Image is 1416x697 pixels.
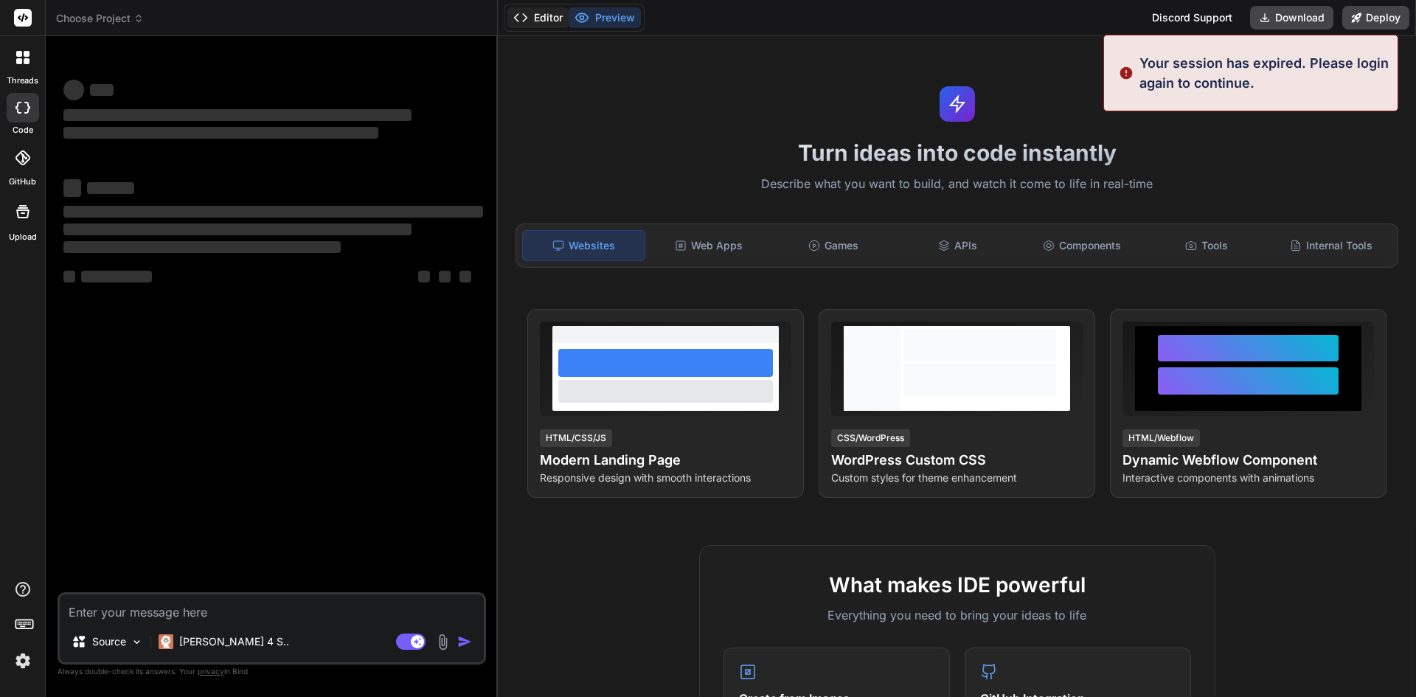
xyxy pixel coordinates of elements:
[63,241,341,253] span: ‌
[540,450,791,471] h4: Modern Landing Page
[1119,53,1134,93] img: alert
[56,11,144,26] span: Choose Project
[507,175,1407,194] p: Describe what you want to build, and watch it come to life in real-time
[87,182,134,194] span: ‌
[63,223,412,235] span: ‌
[459,271,471,282] span: ‌
[648,230,770,261] div: Web Apps
[434,634,451,651] img: attachment
[418,271,430,282] span: ‌
[540,471,791,485] p: Responsive design with smooth interactions
[1143,6,1241,30] div: Discord Support
[1122,471,1374,485] p: Interactive components with animations
[831,450,1083,471] h4: WordPress Custom CSS
[179,634,289,649] p: [PERSON_NAME] 4 S..
[63,271,75,282] span: ‌
[63,206,483,218] span: ‌
[831,471,1083,485] p: Custom styles for theme enhancement
[1122,429,1200,447] div: HTML/Webflow
[723,606,1191,624] p: Everything you need to bring your ideas to life
[439,271,451,282] span: ‌
[1342,6,1409,30] button: Deploy
[1250,6,1333,30] button: Download
[198,667,224,676] span: privacy
[540,429,612,447] div: HTML/CSS/JS
[897,230,1018,261] div: APIs
[1270,230,1392,261] div: Internal Tools
[63,179,81,197] span: ‌
[7,74,38,87] label: threads
[9,231,37,243] label: Upload
[159,634,173,649] img: Claude 4 Sonnet
[507,139,1407,166] h1: Turn ideas into code instantly
[773,230,895,261] div: Games
[58,665,486,679] p: Always double-check its answers. Your in Bind
[457,634,472,649] img: icon
[507,7,569,28] button: Editor
[1146,230,1268,261] div: Tools
[13,124,33,136] label: code
[63,127,378,139] span: ‌
[10,648,35,673] img: settings
[9,176,36,188] label: GitHub
[1139,53,1389,93] p: Your session has expired. Please login again to continue.
[92,634,126,649] p: Source
[131,636,143,648] img: Pick Models
[569,7,641,28] button: Preview
[63,80,84,100] span: ‌
[522,230,645,261] div: Websites
[1122,450,1374,471] h4: Dynamic Webflow Component
[1021,230,1143,261] div: Components
[81,271,152,282] span: ‌
[63,109,412,121] span: ‌
[723,569,1191,600] h2: What makes IDE powerful
[90,84,114,96] span: ‌
[831,429,910,447] div: CSS/WordPress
